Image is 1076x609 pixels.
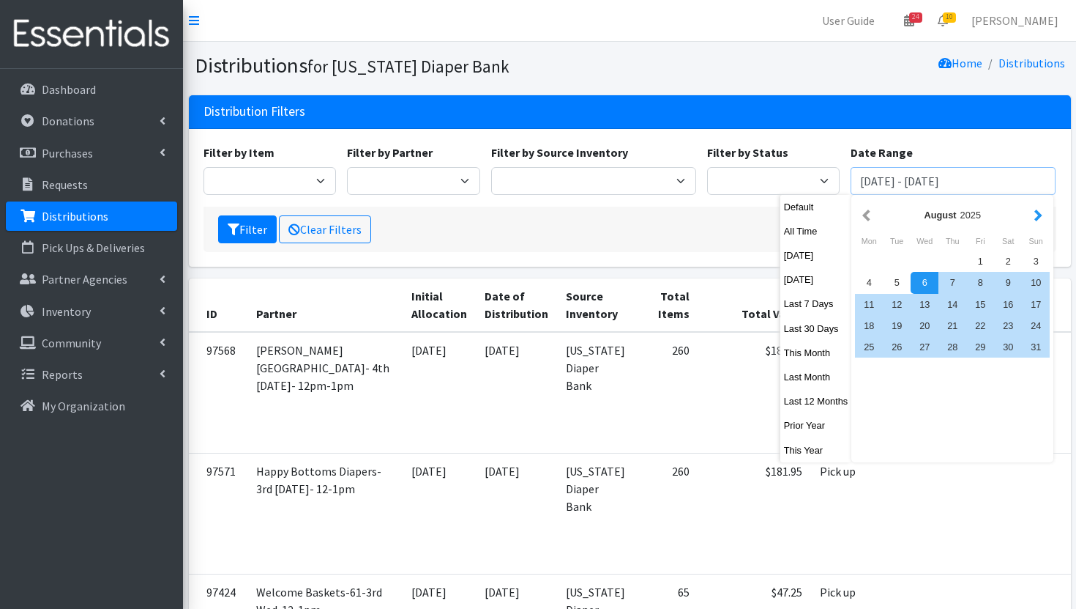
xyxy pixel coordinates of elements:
[1022,251,1050,272] div: 3
[998,56,1065,70] a: Distributions
[203,144,274,161] label: Filter by Item
[1022,315,1050,336] div: 24
[634,278,698,332] th: Total Items
[994,315,1022,336] div: 23
[634,453,698,574] td: 260
[780,415,852,436] button: Prior Year
[42,399,125,413] p: My Organization
[6,10,177,59] img: HumanEssentials
[247,332,403,454] td: [PERSON_NAME][GEOGRAPHIC_DATA]- 4th [DATE]- 12pm-1pm
[855,336,883,358] div: 25
[892,6,926,35] a: 24
[557,332,634,454] td: [US_STATE] Diaper Bank
[218,215,277,243] button: Filter
[780,391,852,412] button: Last 12 Months
[707,144,788,161] label: Filter by Status
[42,114,94,128] p: Donations
[938,56,982,70] a: Home
[780,269,852,290] button: [DATE]
[883,336,911,358] div: 26
[855,294,883,315] div: 11
[195,53,624,78] h1: Distributions
[994,336,1022,358] div: 30
[911,294,938,315] div: 13
[938,315,966,336] div: 21
[491,144,628,161] label: Filter by Source Inventory
[924,210,956,221] strong: August
[966,294,994,315] div: 15
[966,315,994,336] div: 22
[780,318,852,339] button: Last 30 Days
[938,232,966,251] div: Thursday
[994,294,1022,315] div: 16
[6,265,177,294] a: Partner Agencies
[6,328,177,358] a: Community
[6,360,177,389] a: Reports
[966,336,994,358] div: 29
[855,232,883,251] div: Monday
[911,336,938,358] div: 27
[780,366,852,388] button: Last Month
[698,453,811,574] td: $181.95
[883,294,911,315] div: 12
[307,56,509,77] small: for [US_STATE] Diaper Bank
[994,272,1022,293] div: 9
[279,215,371,243] a: Clear Filters
[780,440,852,461] button: This Year
[476,332,557,454] td: [DATE]
[911,315,938,336] div: 20
[6,391,177,421] a: My Organization
[938,272,966,293] div: 7
[42,209,108,224] p: Distributions
[6,297,177,326] a: Inventory
[1022,294,1050,315] div: 17
[909,12,922,23] span: 24
[938,336,966,358] div: 28
[42,240,145,255] p: Pick Ups & Deliveries
[6,202,177,231] a: Distributions
[557,278,634,332] th: Source Inventory
[6,139,177,168] a: Purchases
[42,177,88,192] p: Requests
[851,167,1056,195] input: January 1, 2011 - December 31, 2011
[42,304,91,319] p: Inventory
[811,453,872,574] td: Pick up
[780,245,852,266] button: [DATE]
[403,453,476,574] td: [DATE]
[780,293,852,314] button: Last 7 Days
[851,144,913,161] label: Date Range
[911,272,938,293] div: 6
[403,332,476,454] td: [DATE]
[1022,272,1050,293] div: 10
[960,210,981,221] span: 2025
[347,144,433,161] label: Filter by Partner
[42,82,96,97] p: Dashboard
[883,272,911,293] div: 5
[780,221,852,242] button: All Time
[189,332,247,454] td: 97568
[189,453,247,574] td: 97571
[6,233,177,262] a: Pick Ups & Deliveries
[42,367,83,382] p: Reports
[557,453,634,574] td: [US_STATE] Diaper Bank
[247,453,403,574] td: Happy Bottoms Diapers- 3rd [DATE]- 12-1pm
[855,272,883,293] div: 4
[698,332,811,454] td: $187.40
[6,75,177,104] a: Dashboard
[855,315,883,336] div: 18
[938,294,966,315] div: 14
[994,251,1022,272] div: 2
[203,104,305,119] h3: Distribution Filters
[6,170,177,199] a: Requests
[247,278,403,332] th: Partner
[403,278,476,332] th: Initial Allocation
[883,315,911,336] div: 19
[476,453,557,574] td: [DATE]
[780,196,852,218] button: Default
[810,6,886,35] a: User Guide
[634,332,698,454] td: 260
[698,278,811,332] th: Total Value
[1022,232,1050,251] div: Sunday
[6,106,177,136] a: Donations
[42,146,93,160] p: Purchases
